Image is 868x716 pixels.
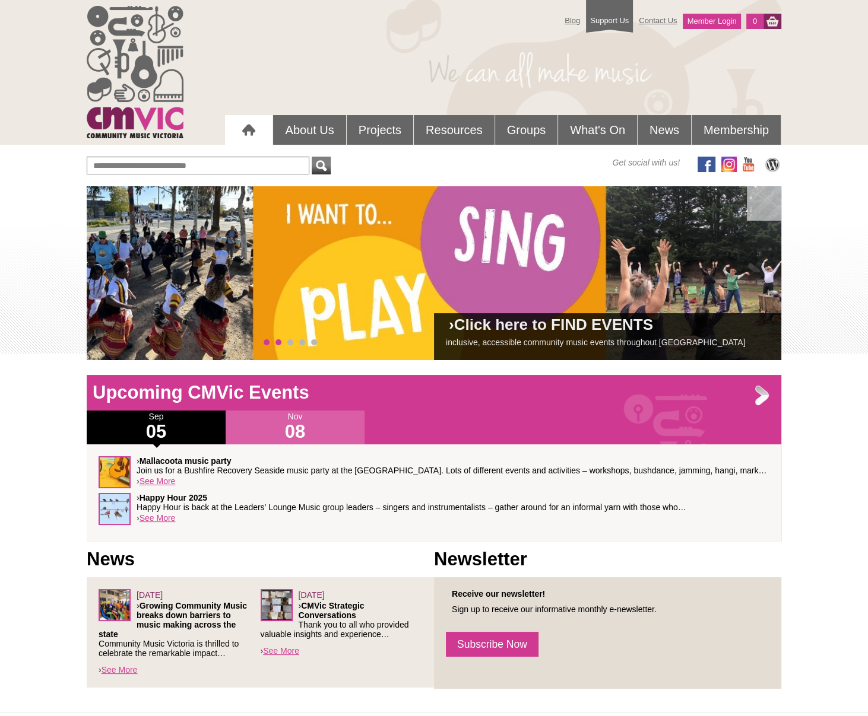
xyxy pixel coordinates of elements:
h2: › [446,319,769,336]
a: News [638,115,691,145]
a: See More [102,665,138,674]
div: Nov [226,410,365,444]
a: See More [140,513,176,523]
div: › [99,456,769,493]
img: Leaders-Forum_sq.png [261,589,293,621]
a: inclusive, accessible community music events throughout [GEOGRAPHIC_DATA] [446,338,745,347]
img: cmvic_logo.png [87,6,183,138]
a: See More [263,646,299,655]
p: › Community Music Victoria is thrilled to celebrate the remarkable impact… [99,601,261,658]
a: Member Login [683,14,740,29]
h1: 05 [87,422,226,441]
p: › Join us for a Bushfire Recovery Seaside music party at the [GEOGRAPHIC_DATA]. Lots of different... [137,456,769,475]
span: [DATE] [137,590,163,600]
img: Screenshot_2025-06-03_at_4.38.34%E2%80%AFPM.png [99,589,131,621]
a: Membership [692,115,781,145]
h1: News [87,548,434,571]
strong: CMVic Strategic Conversations [299,601,365,620]
a: See More [140,476,176,486]
strong: Growing Community Music breaks down barriers to music making across the state [99,601,247,639]
a: Projects [347,115,413,145]
img: CMVic Blog [764,157,781,172]
p: › Happy Hour is back at the Leaders' Lounge Music group leaders – singers and instrumentalists – ... [137,493,769,512]
a: 0 [746,14,764,29]
p: Sign up to receive our informative monthly e-newsletter. [446,604,769,614]
div: Sep [87,410,226,444]
a: Groups [495,115,558,145]
div: › [99,589,261,676]
img: icon-instagram.png [721,157,737,172]
strong: Receive our newsletter! [452,589,545,599]
strong: Mallacoota music party [140,456,232,466]
a: Blog [559,10,586,31]
img: Happy_Hour_sq.jpg [99,493,131,525]
div: › [99,493,769,530]
p: › Thank you to all who provided valuable insights and experience… [261,601,423,639]
img: SqueezeSucknPluck-sq.jpg [99,456,131,488]
a: Contact Us [633,10,683,31]
h1: Newsletter [434,548,781,571]
a: Subscribe Now [446,632,538,657]
h1: Upcoming CMVic Events [87,381,781,405]
a: About Us [273,115,346,145]
h1: 08 [226,422,365,441]
span: Get social with us! [612,157,680,168]
a: What's On [558,115,637,145]
span: [DATE] [299,590,325,600]
a: Click here to FIND EVENTS [454,316,653,333]
div: › [261,589,423,657]
a: Resources [414,115,495,145]
strong: Happy Hour 2025 [140,493,207,502]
